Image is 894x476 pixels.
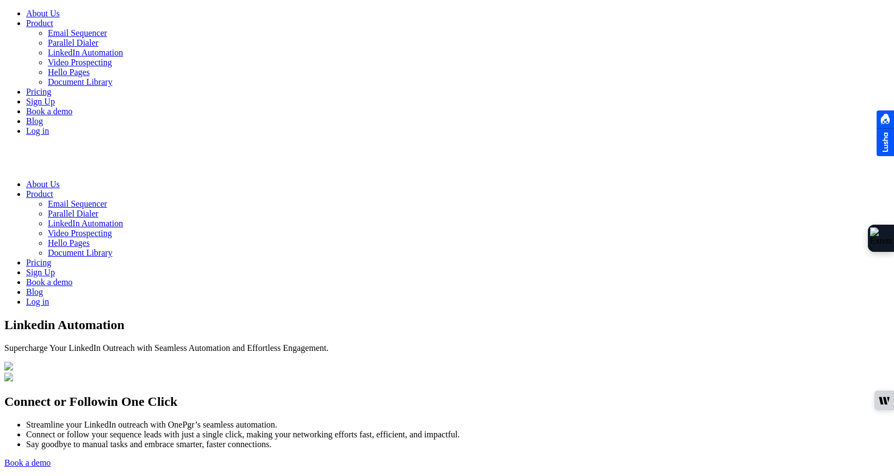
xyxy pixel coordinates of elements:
[48,48,123,57] a: LinkedIn Automation
[26,277,72,287] a: Book a demo
[48,219,123,228] a: LinkedIn Automation
[4,394,890,409] h2: Connect or Follow
[48,38,98,47] a: Parallel Dialer
[26,116,43,126] a: Blog
[26,18,53,28] a: Product
[26,268,55,277] a: Sign Up
[26,126,49,135] a: Log in
[26,430,890,440] li: Connect or follow your sequence leads with just a single click, making your networking efforts fa...
[4,362,13,370] img: LI.png
[48,209,98,218] a: Parallel Dialer
[26,97,55,106] a: Sign Up
[26,297,49,306] a: Log in
[26,107,72,116] a: Book a demo
[4,373,13,381] img: 1.png
[26,87,51,96] a: Pricing
[48,77,113,86] a: Document Library
[26,189,53,199] a: Product
[48,28,107,38] a: Email Sequencer
[48,238,90,248] a: Hello Pages
[26,9,60,18] a: About Us
[48,228,112,238] a: Video Prospecting
[4,318,890,332] h1: Linkedin Automation
[870,227,892,249] img: Extension Icon
[107,394,177,409] span: in One Click
[4,458,51,467] a: Book a demo
[26,287,43,296] a: Blog
[48,58,112,67] a: Video Prospecting
[26,440,890,449] li: Say goodbye to manual tasks and embrace smarter, faster connections.
[48,199,107,208] a: Email Sequencer
[26,258,51,267] a: Pricing
[4,343,890,353] p: Supercharge Your LinkedIn Outreach with Seamless Automation and Effortless Engagement.
[48,67,90,77] a: Hello Pages
[26,180,60,189] a: About Us
[48,248,113,257] a: Document Library
[26,420,890,430] li: Streamline your LinkedIn outreach with OnePgr’s seamless automation.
